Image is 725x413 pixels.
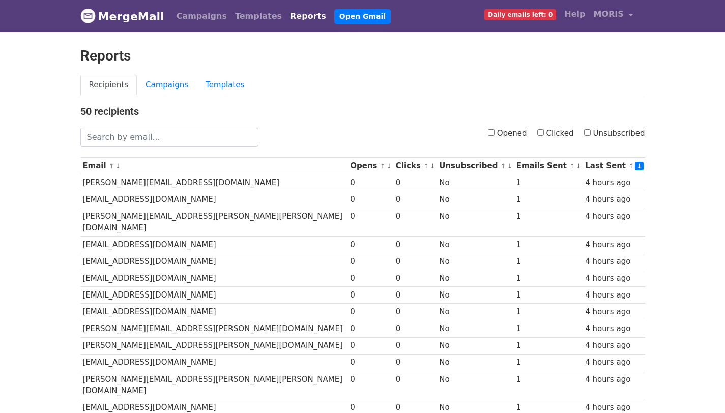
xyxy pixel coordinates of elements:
td: 1 [514,304,583,320]
a: ↑ [109,162,114,170]
td: 1 [514,174,583,191]
td: 4 hours ago [583,337,645,354]
a: ↑ [628,162,634,170]
td: [EMAIL_ADDRESS][DOMAIN_NAME] [80,191,348,208]
a: ↓ [576,162,582,170]
td: 0 [393,371,437,399]
span: MORIS [594,8,624,20]
td: 1 [514,236,583,253]
td: 0 [393,320,437,337]
a: ↓ [430,162,436,170]
td: 1 [514,354,583,371]
td: 4 hours ago [583,191,645,208]
a: Daily emails left: 0 [480,4,560,24]
a: MergeMail [80,6,164,27]
td: 4 hours ago [583,304,645,320]
td: 0 [347,191,393,208]
td: 1 [514,270,583,287]
td: 0 [347,304,393,320]
th: Unsubscribed [437,158,513,174]
td: 0 [393,287,437,304]
td: 0 [347,208,393,237]
td: 0 [393,174,437,191]
td: [PERSON_NAME][EMAIL_ADDRESS][DOMAIN_NAME] [80,174,348,191]
td: No [437,337,513,354]
td: [PERSON_NAME][EMAIL_ADDRESS][PERSON_NAME][DOMAIN_NAME] [80,320,348,337]
th: Last Sent [583,158,645,174]
a: Reports [286,6,330,26]
td: 0 [347,287,393,304]
td: No [437,320,513,337]
td: 4 hours ago [583,320,645,337]
td: 4 hours ago [583,287,645,304]
a: ↑ [380,162,386,170]
td: 0 [347,236,393,253]
td: 0 [347,371,393,399]
td: 4 hours ago [583,236,645,253]
input: Unsubscribed [584,129,591,136]
td: No [437,174,513,191]
h2: Reports [80,47,645,65]
a: ↓ [387,162,392,170]
td: 0 [393,270,437,287]
td: 0 [393,253,437,270]
th: Email [80,158,348,174]
td: [EMAIL_ADDRESS][DOMAIN_NAME] [80,270,348,287]
td: No [437,270,513,287]
img: MergeMail logo [80,8,96,23]
th: Clicks [393,158,437,174]
label: Unsubscribed [584,128,645,139]
td: 0 [347,270,393,287]
a: Help [560,4,589,24]
td: 0 [347,320,393,337]
a: Open Gmail [334,9,391,24]
a: MORIS [590,4,637,28]
td: [PERSON_NAME][EMAIL_ADDRESS][PERSON_NAME][PERSON_NAME][DOMAIN_NAME] [80,208,348,237]
h4: 50 recipients [80,105,645,117]
th: Opens [347,158,393,174]
td: No [437,253,513,270]
label: Opened [488,128,527,139]
td: 4 hours ago [583,253,645,270]
td: [PERSON_NAME][EMAIL_ADDRESS][PERSON_NAME][DOMAIN_NAME] [80,337,348,354]
td: 4 hours ago [583,174,645,191]
td: 1 [514,337,583,354]
td: 0 [347,337,393,354]
input: Opened [488,129,495,136]
td: 1 [514,371,583,399]
a: ↓ [115,162,121,170]
td: 0 [347,253,393,270]
a: Templates [231,6,286,26]
td: [EMAIL_ADDRESS][DOMAIN_NAME] [80,287,348,304]
td: 0 [393,304,437,320]
td: [PERSON_NAME][EMAIL_ADDRESS][PERSON_NAME][PERSON_NAME][DOMAIN_NAME] [80,371,348,399]
td: 1 [514,287,583,304]
td: No [437,191,513,208]
a: ↑ [501,162,506,170]
td: [EMAIL_ADDRESS][DOMAIN_NAME] [80,304,348,320]
td: No [437,287,513,304]
a: ↑ [569,162,575,170]
td: 1 [514,191,583,208]
td: 0 [393,191,437,208]
td: No [437,236,513,253]
td: 0 [393,354,437,371]
td: 4 hours ago [583,371,645,399]
a: ↓ [635,162,644,170]
a: ↓ [507,162,512,170]
td: No [437,354,513,371]
td: [EMAIL_ADDRESS][DOMAIN_NAME] [80,236,348,253]
label: Clicked [537,128,574,139]
td: 1 [514,208,583,237]
td: 4 hours ago [583,208,645,237]
td: [EMAIL_ADDRESS][DOMAIN_NAME] [80,354,348,371]
td: 1 [514,253,583,270]
a: Templates [197,75,253,96]
td: 1 [514,320,583,337]
td: 0 [393,337,437,354]
input: Search by email... [80,128,258,147]
span: Daily emails left: 0 [484,9,556,20]
td: [EMAIL_ADDRESS][DOMAIN_NAME] [80,253,348,270]
a: Campaigns [172,6,231,26]
th: Emails Sent [514,158,583,174]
